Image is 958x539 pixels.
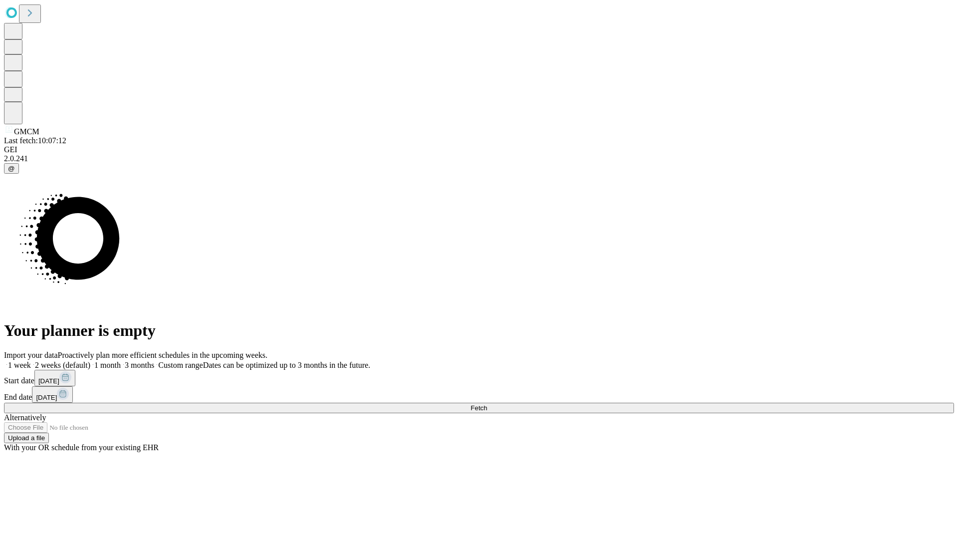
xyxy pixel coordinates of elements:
[38,377,59,385] span: [DATE]
[58,351,267,359] span: Proactively plan more efficient schedules in the upcoming weeks.
[36,394,57,401] span: [DATE]
[32,386,73,403] button: [DATE]
[4,403,954,413] button: Fetch
[4,413,46,422] span: Alternatively
[4,321,954,340] h1: Your planner is empty
[4,163,19,174] button: @
[4,386,954,403] div: End date
[4,351,58,359] span: Import your data
[14,127,39,136] span: GMCM
[471,404,487,412] span: Fetch
[94,361,121,369] span: 1 month
[4,136,66,145] span: Last fetch: 10:07:12
[125,361,154,369] span: 3 months
[8,361,31,369] span: 1 week
[4,370,954,386] div: Start date
[35,361,90,369] span: 2 weeks (default)
[203,361,370,369] span: Dates can be optimized up to 3 months in the future.
[4,145,954,154] div: GEI
[4,433,49,443] button: Upload a file
[4,154,954,163] div: 2.0.241
[8,165,15,172] span: @
[4,443,159,452] span: With your OR schedule from your existing EHR
[158,361,203,369] span: Custom range
[34,370,75,386] button: [DATE]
